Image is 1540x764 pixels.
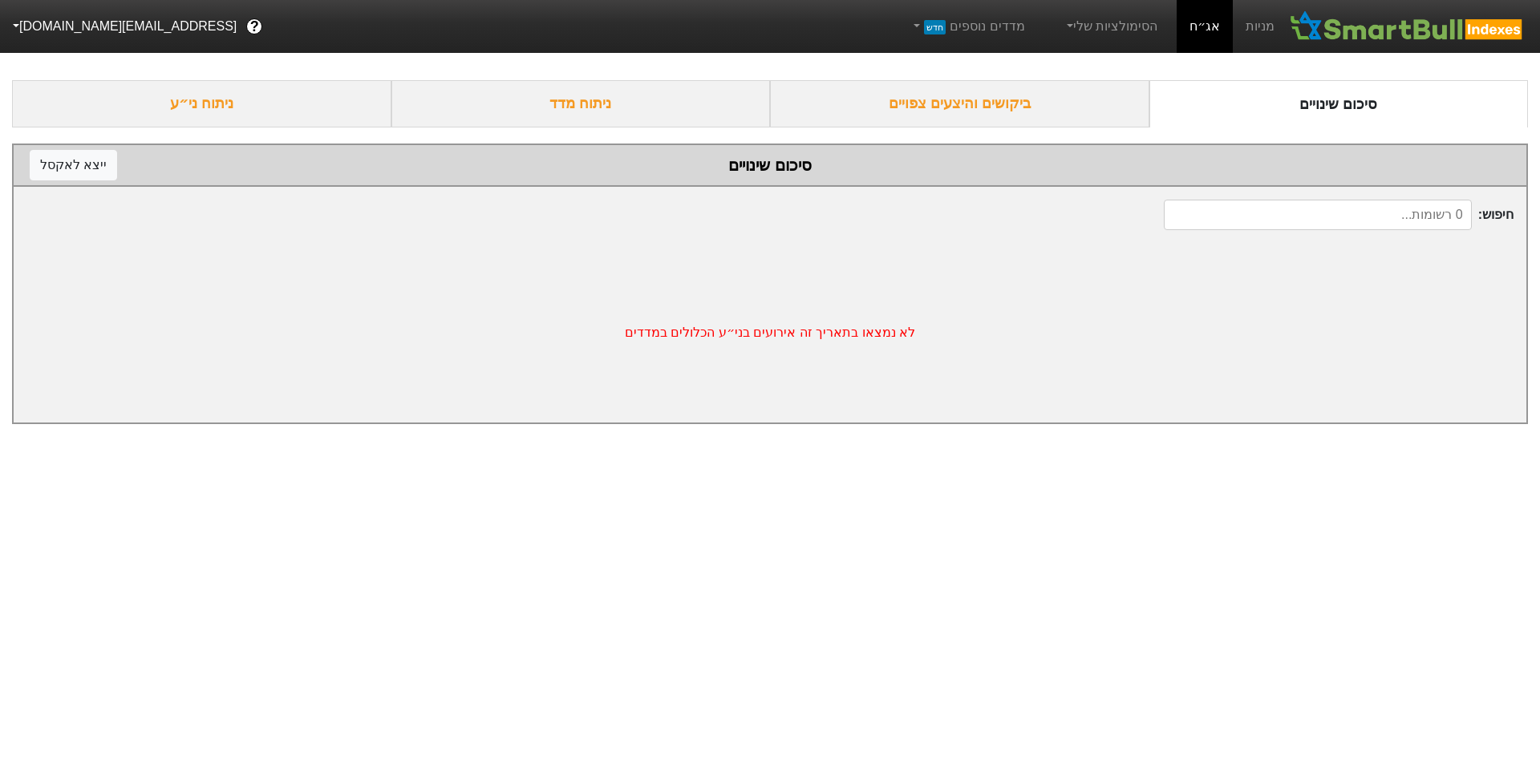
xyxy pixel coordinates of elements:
div: ניתוח מדד [391,80,771,127]
div: סיכום שינויים [30,153,1510,177]
div: ניתוח ני״ע [12,80,391,127]
div: ביקושים והיצעים צפויים [770,80,1149,127]
a: מדדים נוספיםחדש [904,10,1031,42]
div: לא נמצאו בתאריך זה אירועים בני״ע הכלולים במדדים [14,243,1526,422]
button: ייצא לאקסל [30,150,117,180]
span: חדש [924,20,946,34]
div: סיכום שינויים [1149,80,1529,127]
a: הסימולציות שלי [1057,10,1165,42]
span: ? [250,16,259,38]
img: SmartBull [1287,10,1527,42]
input: 0 רשומות... [1164,200,1472,230]
span: חיפוש : [1164,200,1514,230]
